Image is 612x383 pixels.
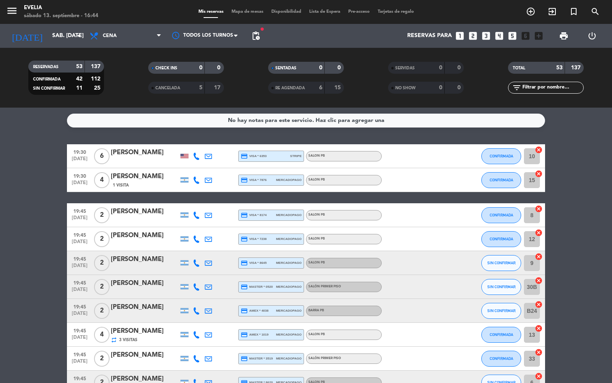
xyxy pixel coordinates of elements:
i: looks_6 [520,31,531,41]
button: menu [6,5,18,20]
span: 2 [94,351,110,367]
span: SALÓN PRIMER PISO [308,357,341,360]
strong: 5 [199,85,202,90]
div: [PERSON_NAME] [111,254,178,265]
span: SALON PB [308,154,325,157]
span: CONFIRMADA [490,178,513,182]
i: turned_in_not [569,7,579,16]
div: [PERSON_NAME] [111,147,178,158]
span: Cena [103,33,117,39]
i: credit_card [241,283,248,291]
span: amex * 4038 [241,307,269,314]
i: cancel [535,372,543,380]
span: 19:45 [70,350,90,359]
i: repeat [111,337,117,343]
span: fiber_manual_record [260,27,265,31]
span: SIN CONFIRMAR [487,261,516,265]
strong: 0 [319,65,322,71]
i: cancel [535,205,543,213]
i: menu [6,5,18,17]
span: 2 [94,279,110,295]
button: SIN CONFIRMAR [481,255,521,271]
strong: 112 [91,76,102,82]
i: cancel [535,253,543,261]
button: CONFIRMADA [481,172,521,188]
div: [PERSON_NAME] [111,302,178,312]
span: BARRA PB [308,309,324,312]
span: [DATE] [70,311,90,320]
span: Mapa de mesas [228,10,267,14]
div: [PERSON_NAME] [111,326,178,336]
span: CANCELADA [155,86,180,90]
span: SALON PB [308,213,325,216]
i: arrow_drop_down [74,31,84,41]
div: LOG OUT [578,24,606,48]
span: Tarjetas de regalo [374,10,418,14]
span: 3 Visitas [119,337,137,343]
span: 19:30 [70,147,90,156]
span: 2 [94,231,110,247]
strong: 17 [214,85,222,90]
strong: 137 [91,64,102,69]
span: 19:45 [70,206,90,215]
span: 19:45 [70,254,90,263]
i: search [590,7,600,16]
i: [DATE] [6,27,48,45]
span: [DATE] [70,335,90,344]
i: credit_card [241,153,248,160]
i: looks_5 [507,31,518,41]
span: [DATE] [70,359,90,368]
i: exit_to_app [547,7,557,16]
span: [DATE] [70,263,90,272]
span: visa * 7238 [241,236,267,243]
span: master * 3519 [241,355,273,362]
i: credit_card [241,331,248,338]
span: 19:45 [70,373,90,383]
span: RE AGENDADA [275,86,305,90]
span: 4 [94,172,110,188]
span: CONFIRMADA [490,213,513,217]
strong: 25 [94,85,102,91]
span: mercadopago [276,284,302,289]
span: 19:45 [70,302,90,311]
button: CONFIRMADA [481,327,521,343]
span: TOTAL [513,66,525,70]
span: Lista de Espera [305,10,344,14]
i: add_circle_outline [526,7,535,16]
i: cancel [535,146,543,154]
div: sábado 13. septiembre - 16:44 [24,12,98,20]
strong: 6 [319,85,322,90]
span: mercadopago [276,260,302,265]
i: looks_3 [481,31,491,41]
span: RESERVADAS [33,65,59,69]
span: master * 0520 [241,283,273,291]
i: looks_two [468,31,478,41]
strong: 11 [76,85,82,91]
span: 6 [94,148,110,164]
strong: 53 [556,65,563,71]
button: SIN CONFIRMAR [481,279,521,295]
span: Reservas para [407,33,452,39]
strong: 0 [457,85,462,90]
span: stripe [290,153,302,159]
span: mercadopago [276,308,302,313]
strong: 0 [217,65,222,71]
button: CONFIRMADA [481,231,521,247]
span: CONFIRMADA [490,237,513,241]
span: amex * 1019 [241,331,269,338]
span: 19:45 [70,326,90,335]
i: cancel [535,170,543,178]
span: print [559,31,569,41]
i: looks_one [455,31,465,41]
strong: 0 [199,65,202,71]
span: SIN CONFIRMAR [487,308,516,313]
span: 2 [94,207,110,223]
button: SIN CONFIRMAR [481,303,521,319]
span: [DATE] [70,215,90,224]
div: [PERSON_NAME] [111,171,178,182]
i: credit_card [241,212,248,219]
span: NO SHOW [395,86,416,90]
div: [PERSON_NAME] [111,206,178,217]
span: Disponibilidad [267,10,305,14]
div: [PERSON_NAME] [111,278,178,289]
